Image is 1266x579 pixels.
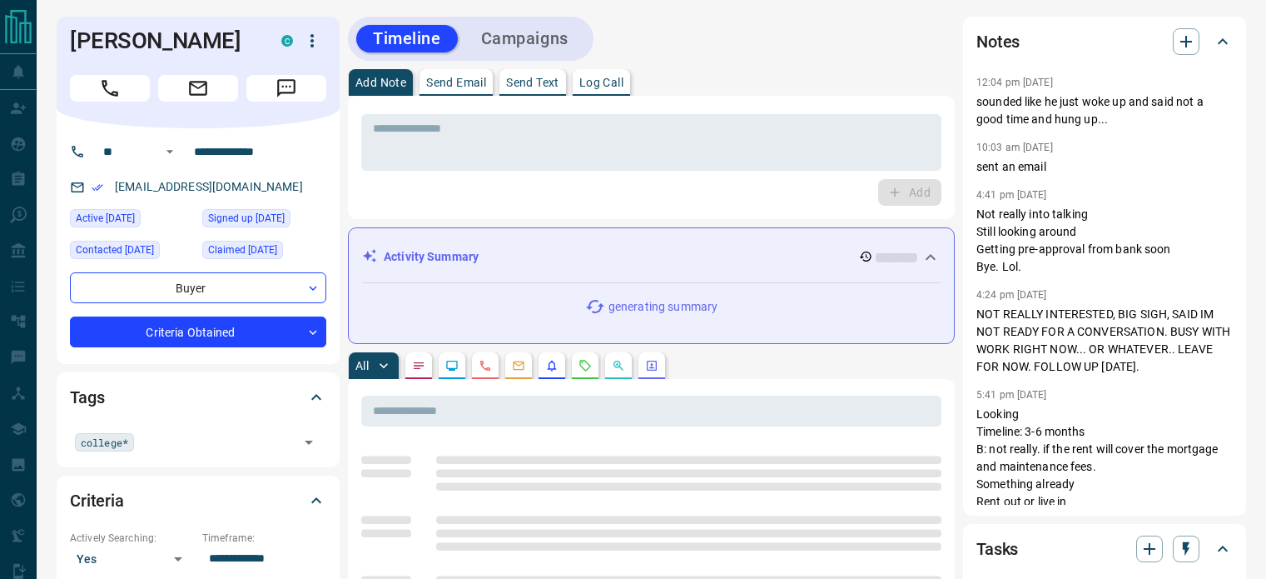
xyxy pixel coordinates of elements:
[70,209,194,232] div: Sun Oct 12 2025
[70,27,256,54] h1: [PERSON_NAME]
[355,77,406,88] p: Add Note
[355,360,369,372] p: All
[976,77,1053,88] p: 12:04 pm [DATE]
[976,289,1047,301] p: 4:24 pm [DATE]
[976,158,1233,176] p: sent an email
[208,210,285,227] span: Signed up [DATE]
[81,434,128,451] span: college*
[384,248,479,266] p: Activity Summary
[976,22,1233,62] div: Notes
[412,359,425,372] svg: Notes
[76,210,135,227] span: Active [DATE]
[70,377,326,417] div: Tags
[70,272,326,303] div: Buyer
[976,536,1018,562] h2: Tasks
[976,189,1047,201] p: 4:41 pm [DATE]
[976,206,1233,276] p: Not really into talking Still looking around Getting pre-approval from bank soon Bye. Lol.
[545,359,559,372] svg: Listing Alerts
[160,142,180,162] button: Open
[976,389,1047,401] p: 5:41 pm [DATE]
[464,25,585,52] button: Campaigns
[202,241,326,264] div: Tue Apr 22 2025
[246,75,326,102] span: Message
[976,529,1233,569] div: Tasks
[208,242,277,258] span: Claimed [DATE]
[297,431,320,454] button: Open
[506,77,559,88] p: Send Text
[612,359,625,372] svg: Opportunities
[512,359,525,372] svg: Emails
[76,242,154,258] span: Contacted [DATE]
[976,142,1053,153] p: 10:03 am [DATE]
[479,359,492,372] svg: Calls
[70,531,194,546] p: Actively Searching:
[608,298,717,316] p: generating summary
[445,359,459,372] svg: Lead Browsing Activity
[158,75,238,102] span: Email
[579,77,623,88] p: Log Call
[362,242,941,272] div: Activity Summary
[92,182,103,193] svg: Email Verified
[281,35,293,47] div: condos.ca
[356,25,458,52] button: Timeline
[976,93,1233,128] p: sounded like he just woke up and said not a good time and hung up...
[70,75,150,102] span: Call
[70,546,194,572] div: Yes
[645,359,658,372] svg: Agent Actions
[70,241,194,264] div: Thu Oct 09 2025
[976,306,1233,376] p: NOT REALLY INTERESTED, BIG SIGH, SAID IM NOT READY FOR A CONVERSATION. BUSY WITH WORK RIGHT NOW.....
[202,209,326,232] div: Tue Apr 22 2025
[70,487,124,514] h2: Criteria
[578,359,592,372] svg: Requests
[976,28,1020,55] h2: Notes
[426,77,486,88] p: Send Email
[202,531,326,546] p: Timeframe:
[70,481,326,521] div: Criteria
[115,180,303,193] a: [EMAIL_ADDRESS][DOMAIN_NAME]
[70,384,104,411] h2: Tags
[70,317,326,347] div: Criteria Obtained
